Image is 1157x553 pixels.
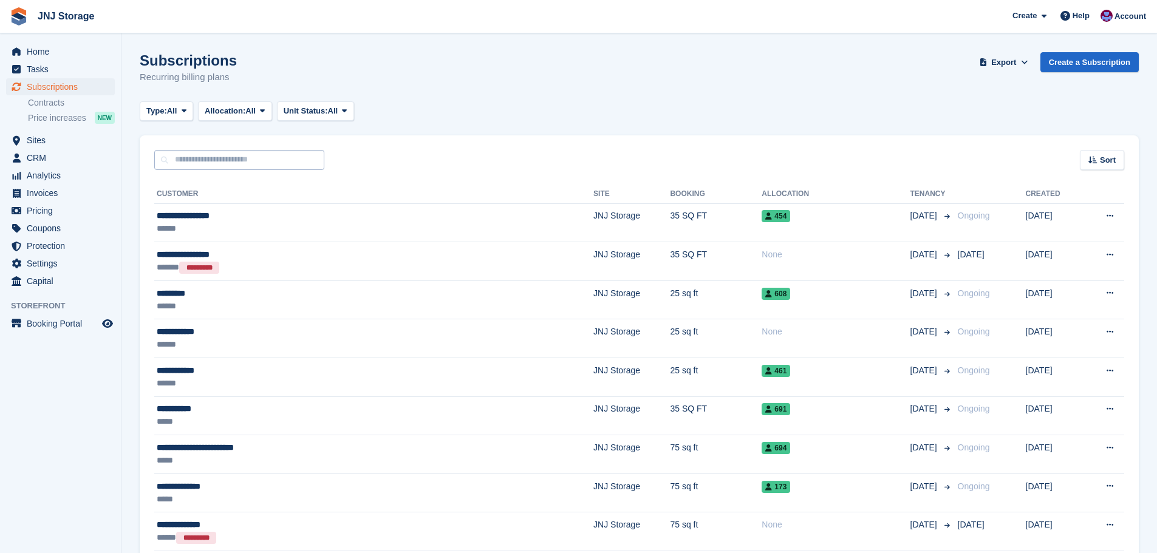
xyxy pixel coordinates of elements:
span: [DATE] [910,518,940,531]
span: Pricing [27,202,100,219]
a: menu [6,149,115,166]
span: [DATE] [910,287,940,300]
td: JNJ Storage [593,358,670,397]
span: Ongoing [958,365,990,375]
a: menu [6,273,115,290]
a: menu [6,185,115,202]
td: [DATE] [1026,396,1083,435]
span: Ongoing [958,481,990,491]
span: All [328,105,338,117]
span: Ongoing [958,443,990,452]
a: menu [6,78,115,95]
th: Tenancy [910,185,953,204]
td: 35 SQ FT [670,203,762,242]
td: [DATE] [1026,280,1083,319]
a: menu [6,43,115,60]
span: Settings [27,255,100,272]
button: Type: All [140,101,193,121]
a: Price increases NEW [28,111,115,124]
td: [DATE] [1026,473,1083,512]
a: menu [6,61,115,78]
a: menu [6,237,115,254]
a: menu [6,315,115,332]
span: [DATE] [910,364,940,377]
td: 75 sq ft [670,512,762,551]
span: Type: [146,105,167,117]
a: Create a Subscription [1040,52,1139,72]
th: Booking [670,185,762,204]
a: menu [6,220,115,237]
span: CRM [27,149,100,166]
span: Capital [27,273,100,290]
a: JNJ Storage [33,6,99,26]
img: stora-icon-8386f47178a22dfd0bd8f6a31ec36ba5ce8667c1dd55bd0f319d3a0aa187defe.svg [10,7,28,25]
span: Ongoing [958,288,990,298]
span: Tasks [27,61,100,78]
th: Allocation [762,185,910,204]
span: Invoices [27,185,100,202]
td: [DATE] [1026,435,1083,474]
button: Unit Status: All [277,101,354,121]
span: Ongoing [958,327,990,336]
div: NEW [95,112,115,124]
span: Unit Status: [284,105,328,117]
span: Storefront [11,300,121,312]
td: 25 sq ft [670,319,762,358]
span: 454 [762,210,790,222]
td: [DATE] [1026,358,1083,397]
a: menu [6,167,115,184]
a: Preview store [100,316,115,331]
div: None [762,248,910,261]
span: Price increases [28,112,86,124]
button: Export [977,52,1031,72]
button: Allocation: All [198,101,272,121]
span: Create [1012,10,1037,22]
td: JNJ Storage [593,203,670,242]
span: Help [1073,10,1090,22]
span: Account [1114,10,1146,22]
span: Subscriptions [27,78,100,95]
span: [DATE] [910,441,940,454]
span: [DATE] [958,520,985,529]
span: 173 [762,481,790,493]
span: 608 [762,288,790,300]
span: Booking Portal [27,315,100,332]
a: menu [6,255,115,272]
td: JNJ Storage [593,319,670,358]
td: JNJ Storage [593,473,670,512]
h1: Subscriptions [140,52,237,69]
td: [DATE] [1026,512,1083,551]
span: [DATE] [910,209,940,222]
span: Protection [27,237,100,254]
span: Sites [27,132,100,149]
span: Sort [1100,154,1116,166]
td: JNJ Storage [593,396,670,435]
td: JNJ Storage [593,280,670,319]
span: [DATE] [910,325,940,338]
a: menu [6,202,115,219]
td: 25 sq ft [670,358,762,397]
span: All [167,105,177,117]
span: 461 [762,365,790,377]
span: Coupons [27,220,100,237]
td: JNJ Storage [593,512,670,551]
span: 694 [762,442,790,454]
div: None [762,518,910,531]
td: [DATE] [1026,203,1083,242]
div: None [762,325,910,338]
span: [DATE] [910,402,940,415]
th: Site [593,185,670,204]
span: Allocation: [205,105,245,117]
span: Ongoing [958,211,990,220]
td: [DATE] [1026,319,1083,358]
span: [DATE] [958,249,985,259]
span: Analytics [27,167,100,184]
th: Created [1026,185,1083,204]
td: 35 SQ FT [670,242,762,281]
span: Ongoing [958,404,990,413]
td: 75 sq ft [670,473,762,512]
span: 691 [762,403,790,415]
span: [DATE] [910,480,940,493]
th: Customer [154,185,593,204]
td: 75 sq ft [670,435,762,474]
